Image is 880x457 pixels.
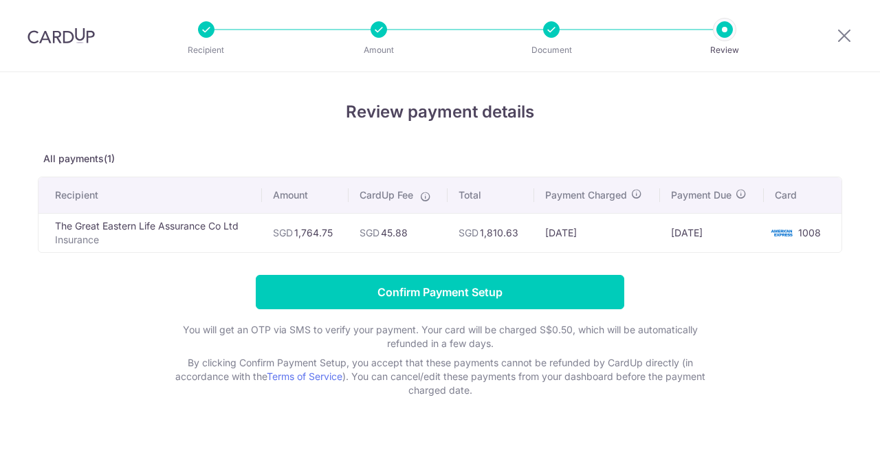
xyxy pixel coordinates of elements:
p: By clicking Confirm Payment Setup, you accept that these payments cannot be refunded by CardUp di... [165,356,715,397]
td: 1,810.63 [448,213,534,252]
span: 1008 [798,227,821,238]
p: Insurance [55,233,251,247]
td: 45.88 [349,213,448,252]
p: You will get an OTP via SMS to verify your payment. Your card will be charged S$0.50, which will ... [165,323,715,350]
h4: Review payment details [38,100,842,124]
span: SGD [459,227,478,238]
p: Recipient [155,43,257,57]
td: [DATE] [660,213,763,252]
span: SGD [273,227,293,238]
th: Card [764,177,841,213]
img: CardUp [27,27,95,44]
th: Amount [262,177,349,213]
p: Document [500,43,602,57]
span: Payment Due [671,188,731,202]
img: <span class="translation_missing" title="translation missing: en.account_steps.new_confirm_form.b... [768,225,795,241]
span: SGD [360,227,379,238]
td: The Great Eastern Life Assurance Co Ltd [38,213,262,252]
td: [DATE] [534,213,660,252]
span: CardUp Fee [360,188,413,202]
input: Confirm Payment Setup [256,275,624,309]
p: Amount [328,43,430,57]
a: Terms of Service [267,370,342,382]
p: All payments(1) [38,152,842,166]
td: 1,764.75 [262,213,349,252]
th: Total [448,177,534,213]
th: Recipient [38,177,262,213]
span: Payment Charged [545,188,627,202]
p: Review [674,43,775,57]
